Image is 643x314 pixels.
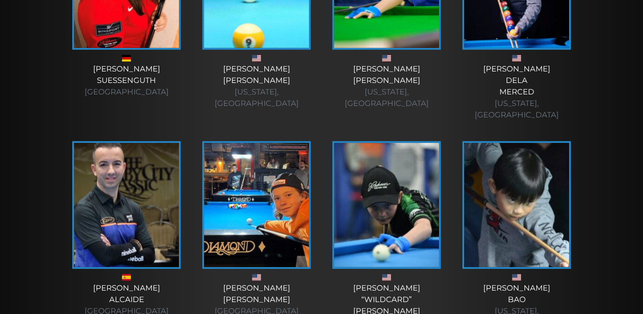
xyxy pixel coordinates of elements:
div: [PERSON_NAME] dela Merced [460,63,573,121]
img: 0QN3VzSh-225x320.jpeg [74,143,179,267]
div: [PERSON_NAME] [PERSON_NAME] [330,63,443,109]
div: [US_STATE], [GEOGRAPHIC_DATA] [460,98,573,121]
div: [PERSON_NAME] [PERSON_NAME] [200,63,313,109]
img: stephen-bao-profile-photo-3-225x320.jpg [464,143,569,267]
img: IMG_3775-225x320.jpg [334,143,439,267]
div: [PERSON_NAME] Suessenguth [70,63,183,98]
div: [US_STATE], [GEOGRAPHIC_DATA] [200,86,313,109]
img: 6-225x320.jpg [204,143,309,267]
div: [US_STATE], [GEOGRAPHIC_DATA] [330,86,443,109]
div: [GEOGRAPHIC_DATA] [70,86,183,98]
